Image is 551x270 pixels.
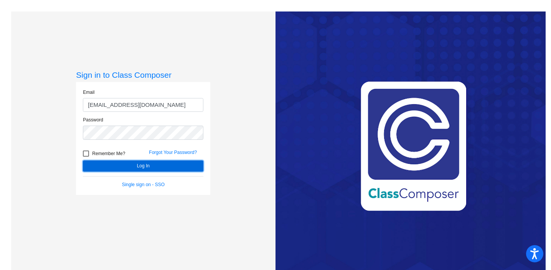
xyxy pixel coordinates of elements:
span: Remember Me? [92,149,125,158]
h3: Sign in to Class Composer [76,70,210,80]
a: Forgot Your Password? [149,150,197,155]
a: Single sign on - SSO [122,182,165,187]
label: Password [83,116,103,123]
label: Email [83,89,94,96]
button: Log In [83,160,203,172]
